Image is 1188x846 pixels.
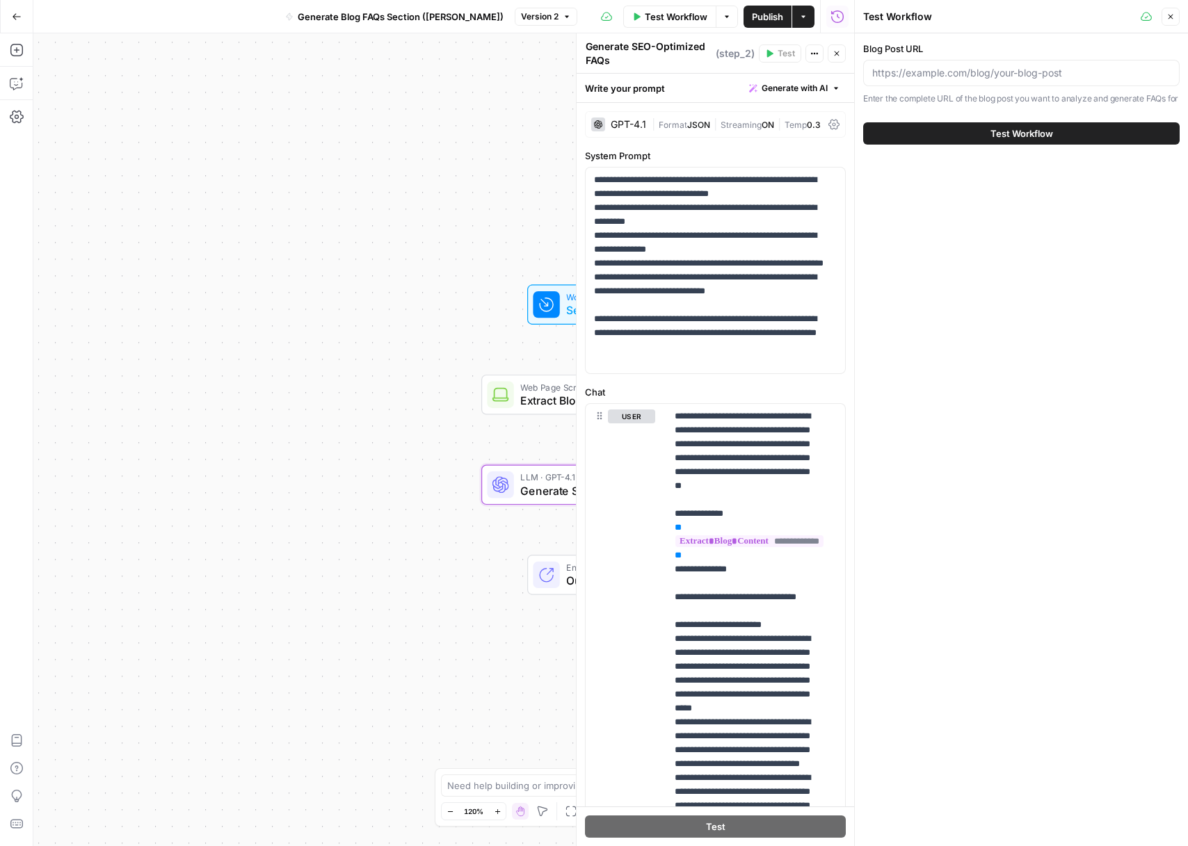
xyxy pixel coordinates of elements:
span: ON [762,120,774,130]
button: Generate Blog FAQs Section ([PERSON_NAME]) [277,6,512,28]
div: WorkflowSet InputsInputs [481,284,740,325]
span: JSON [687,120,710,130]
span: End [566,561,680,574]
label: Blog Post URL [863,42,1180,56]
div: EndOutput [481,555,740,595]
button: Test Workflow [863,122,1180,145]
div: Write your prompt [577,74,854,102]
button: Version 2 [515,8,577,26]
label: Chat [585,385,846,399]
span: ( step_2 ) [716,47,755,60]
span: Streaming [721,120,762,130]
span: | [652,117,659,131]
button: Test Workflow [623,6,716,28]
span: | [774,117,785,131]
button: Generate with AI [744,79,846,97]
span: LLM · GPT-4.1 [520,471,694,484]
button: Publish [744,6,792,28]
span: Set Inputs [566,302,649,319]
span: Test Workflow [990,127,1053,140]
button: Test [759,44,801,63]
span: Web Page Scrape [520,380,696,393]
span: | [710,117,721,131]
input: https://example.com/blog/your-blog-post [872,66,1171,80]
span: Format [659,120,687,130]
span: 120% [464,806,483,817]
div: Web Page ScrapeExtract Blog ContentStep 1 [481,375,740,415]
span: Test Workflow [645,10,707,24]
span: Extract Blog Content [520,392,696,409]
span: Generate Blog FAQs Section ([PERSON_NAME]) [298,10,504,24]
span: Publish [752,10,783,24]
span: Output [566,572,680,589]
div: GPT-4.1 [611,120,646,129]
span: Version 2 [521,10,559,23]
span: Test [706,820,725,833]
textarea: Generate SEO-Optimized FAQs [586,40,712,67]
span: Generate SEO-Optimized FAQs [520,482,694,499]
span: Workflow [566,291,649,304]
div: LLM · GPT-4.1Generate SEO-Optimized FAQsStep 2 [481,465,740,505]
label: System Prompt [585,149,846,163]
button: Test [585,815,846,838]
span: Test [778,47,795,60]
span: Generate with AI [762,82,828,95]
p: Enter the complete URL of the blog post you want to analyze and generate FAQs for [863,92,1180,106]
span: Temp [785,120,807,130]
span: 0.3 [807,120,821,130]
button: user [608,409,655,423]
